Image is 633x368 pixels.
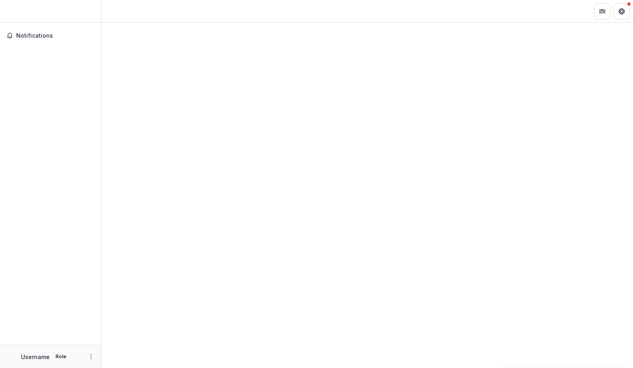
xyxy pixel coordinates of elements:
button: Partners [594,3,610,19]
button: More [86,352,96,362]
span: Notifications [16,32,94,39]
p: Username [21,353,50,361]
p: Role [53,353,69,360]
button: Get Help [614,3,630,19]
button: Notifications [3,29,98,42]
